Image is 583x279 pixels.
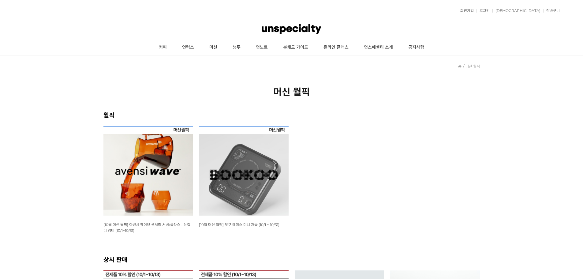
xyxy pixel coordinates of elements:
[103,126,193,216] img: [10월 머신 월픽] 아벤시 웨이브 센서리 서버/글라스 - 뉴컬러 앰버 (10/1~10/31)
[476,9,490,13] a: 로그인
[103,110,480,119] h2: 월픽
[248,40,275,55] a: 언노트
[202,40,225,55] a: 머신
[199,222,279,227] a: [10월 머신 월픽] 부쿠 테미스 미니 저울 (10/1 ~ 10/31)
[316,40,356,55] a: 온라인 클래스
[492,9,540,13] a: [DEMOGRAPHIC_DATA]
[151,40,174,55] a: 커피
[103,255,480,264] h2: 상시 판매
[225,40,248,55] a: 생두
[103,85,480,98] h2: 머신 월픽
[458,64,462,69] a: 홈
[262,20,321,38] img: 언스페셜티 몰
[174,40,202,55] a: 언럭스
[356,40,401,55] a: 언스페셜티 소개
[401,40,432,55] a: 공지사항
[543,9,560,13] a: 장바구니
[465,64,480,69] a: 머신 월픽
[457,9,474,13] a: 회원가입
[103,222,190,233] a: [10월 머신 월픽] 아벤시 웨이브 센서리 서버/글라스 - 뉴컬러 앰버 (10/1~10/31)
[199,126,289,216] img: [10월 머신 월픽] 부쿠 테미스 미니 저울 (10/1 ~ 10/31)
[275,40,316,55] a: 분쇄도 가이드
